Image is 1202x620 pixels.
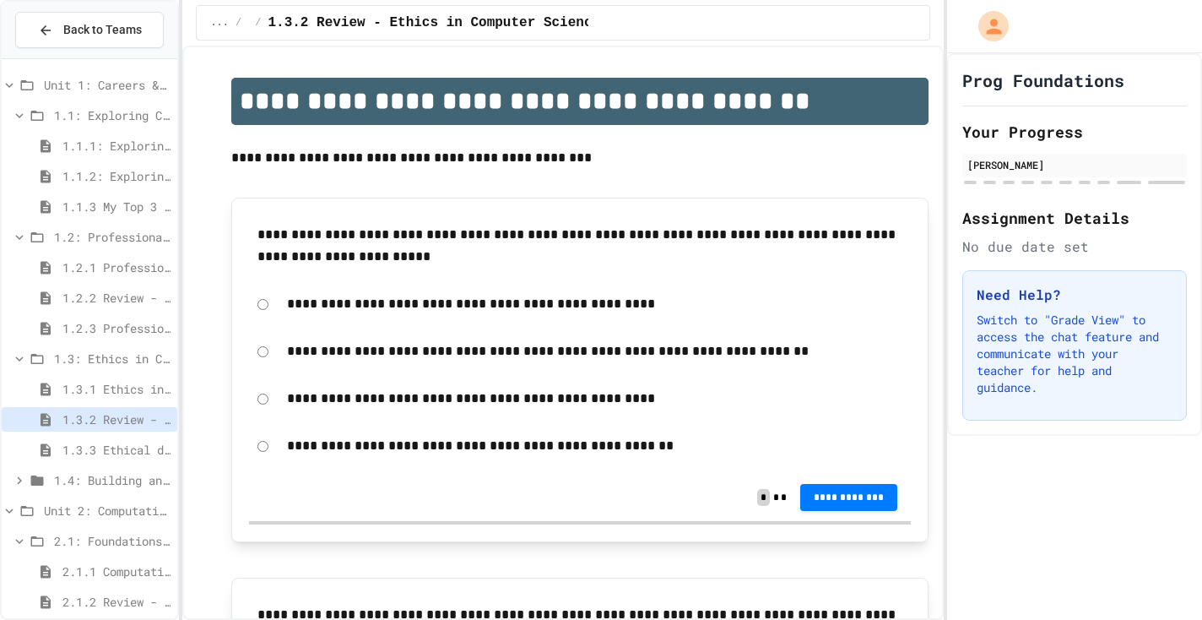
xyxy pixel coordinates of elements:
iframe: chat widget [1062,479,1185,551]
span: 1.3.2 Review - Ethics in Computer Science [268,13,600,33]
span: 1.1.3 My Top 3 CS Careers! [62,198,171,215]
h2: Assignment Details [962,206,1187,230]
span: 1.1.2: Exploring CS Careers - Review [62,167,171,185]
span: ... [210,16,229,30]
iframe: chat widget [1131,552,1185,603]
span: 1.3.1 Ethics in Computer Science [62,380,171,398]
span: 1.2.2 Review - Professional Communication [62,289,171,307]
span: Unit 1: Careers & Professionalism [44,76,171,94]
span: 1.4: Building an Online Presence [54,471,171,489]
div: [PERSON_NAME] [967,157,1182,172]
p: Switch to "Grade View" to access the chat feature and communicate with your teacher for help and ... [977,312,1172,396]
h3: Need Help? [977,285,1172,305]
button: Back to Teams [15,12,164,48]
span: Back to Teams [63,21,142,39]
span: 1.1.1: Exploring CS Careers [62,137,171,155]
h2: Your Progress [962,120,1187,144]
span: 2.1: Foundations of Computational Thinking [54,532,171,550]
span: 1.2.1 Professional Communication [62,258,171,276]
span: 1.2.3 Professional Communication Challenge [62,319,171,337]
div: My Account [961,7,1013,46]
span: 1.3.2 Review - Ethics in Computer Science [62,411,171,428]
span: 1.1: Exploring CS Careers [54,106,171,124]
span: 2.1.1 Computational Thinking and Problem Solving [62,563,171,580]
div: No due date set [962,237,1187,257]
span: Unit 2: Computational Thinking & Problem-Solving [44,502,171,519]
span: 2.1.2 Review - Computational Thinking and Problem Solving [62,593,171,611]
span: 1.2: Professional Communication [54,228,171,246]
span: / [255,16,261,30]
span: 1.3: Ethics in Computing [54,350,171,367]
span: 1.3.3 Ethical dilemma reflections [62,441,171,459]
h1: Prog Foundations [962,68,1124,92]
span: / [236,16,241,30]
